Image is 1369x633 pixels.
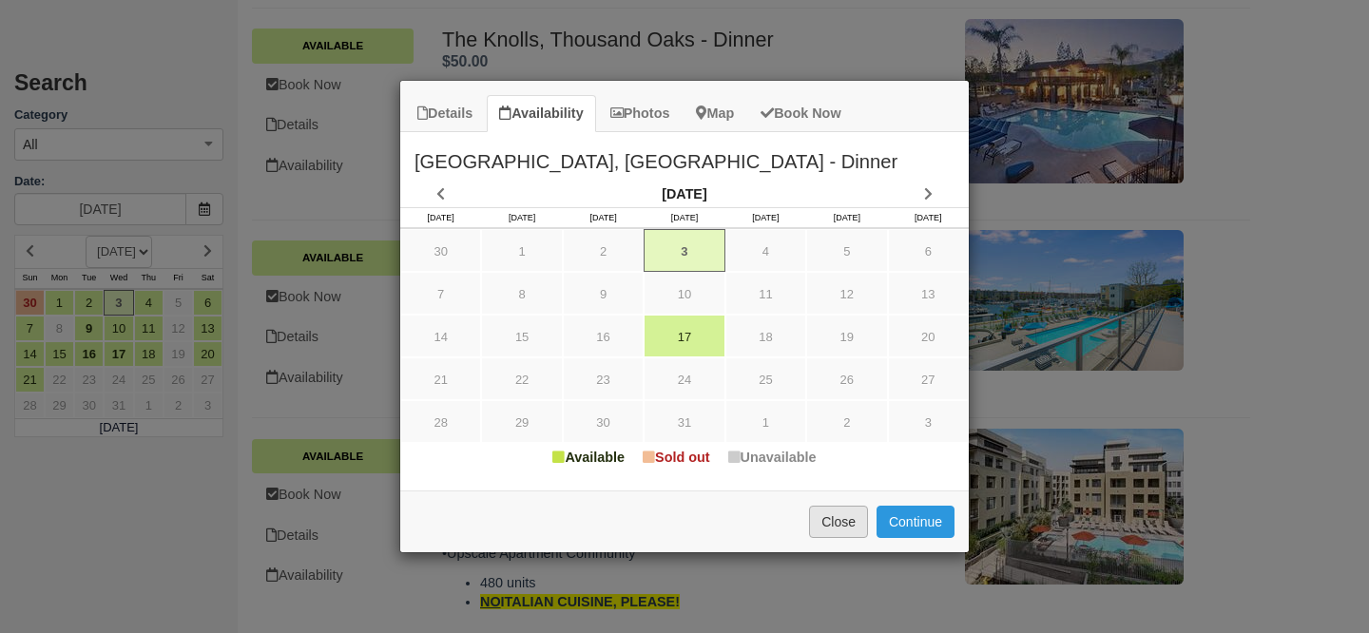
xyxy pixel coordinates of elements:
[725,229,806,272] a: 4
[400,400,481,443] a: 28
[644,315,724,357] a: 17
[428,213,454,222] span: [DATE]
[834,213,860,222] span: [DATE]
[888,229,969,272] a: 6
[644,357,724,400] a: 24
[400,315,481,357] a: 14
[487,95,595,132] a: Availability
[481,357,562,400] a: 22
[400,272,481,315] a: 7
[400,357,481,400] a: 21
[400,132,969,182] h2: [GEOGRAPHIC_DATA], [GEOGRAPHIC_DATA] - Dinner
[806,272,887,315] a: 12
[806,315,887,357] a: 19
[877,506,954,538] button: Continue
[643,450,710,465] span: Sold out
[915,213,941,222] span: [DATE]
[552,450,625,465] span: Available
[563,400,644,443] a: 30
[405,95,485,132] a: Details
[509,213,535,222] span: [DATE]
[809,506,868,538] button: Close
[671,213,698,222] span: [DATE]
[752,213,779,222] span: [DATE]
[888,400,969,443] a: 3
[481,272,562,315] a: 8
[589,213,616,222] span: [DATE]
[806,357,887,400] a: 26
[563,357,644,400] a: 23
[481,229,562,272] a: 1
[684,95,746,132] a: Map
[481,400,562,443] a: 29
[725,272,806,315] a: 11
[400,229,481,272] a: 30
[888,272,969,315] a: 13
[644,272,724,315] a: 10
[725,357,806,400] a: 25
[644,229,724,272] a: 3
[728,450,817,465] span: Unavailable
[563,229,644,272] a: 2
[400,132,969,481] div: Item Modal
[481,315,562,357] a: 15
[806,400,887,443] a: 2
[563,315,644,357] a: 16
[748,95,853,132] a: Book Now
[644,400,724,443] a: 31
[598,95,683,132] a: Photos
[888,357,969,400] a: 27
[662,186,706,201] strong: [DATE]
[725,400,806,443] a: 1
[725,315,806,357] a: 18
[888,315,969,357] a: 20
[806,229,887,272] a: 5
[563,272,644,315] a: 9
